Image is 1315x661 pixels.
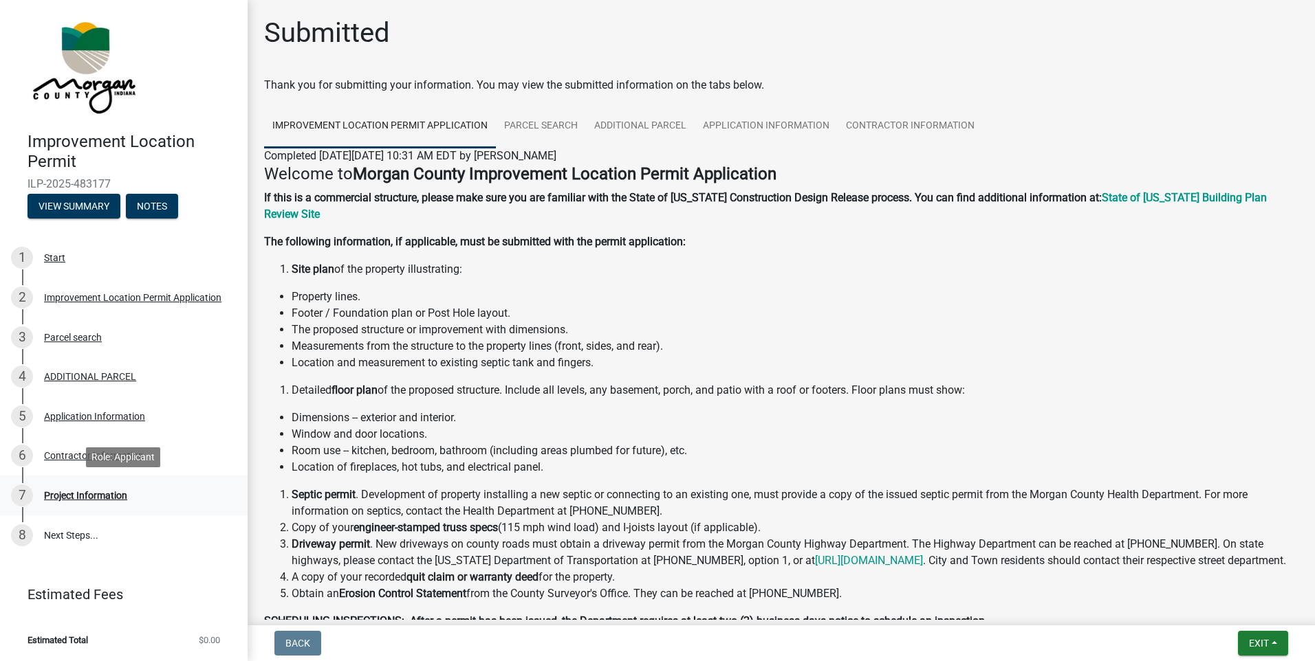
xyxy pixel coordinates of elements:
h4: Improvement Location Permit [28,132,237,172]
div: ADDITIONAL PARCEL [44,372,136,381]
button: Exit [1238,631,1288,656]
li: Window and door locations. [292,426,1298,442]
span: Back [285,638,310,649]
wm-modal-confirm: Notes [126,201,178,212]
li: Property lines. [292,289,1298,305]
div: Start [44,253,65,262]
h1: Submitted [264,16,390,49]
strong: Morgan County Improvement Location Permit Application [353,164,776,183]
strong: quit claim or warranty deed [406,570,539,583]
span: $0.00 [199,636,220,645]
div: 7 [11,484,33,506]
span: Exit [1249,638,1269,649]
strong: Erosion Control Statement [339,587,466,600]
span: Completed [DATE][DATE] 10:31 AM EDT by [PERSON_NAME] [264,149,556,162]
li: Detailed of the proposed structure. Include all levels, any basement, porch, and patio with a roo... [292,382,1298,399]
div: Improvement Location Permit Application [44,293,221,302]
strong: Driveway permit [292,537,370,550]
strong: floor plan [332,383,378,396]
div: Parcel search [44,333,102,342]
div: Application Information [44,412,145,421]
div: 2 [11,287,33,309]
li: of the property illustrating: [292,261,1298,278]
a: Contractor Information [838,104,983,148]
div: Project Information [44,491,127,500]
img: Morgan County, Indiana [28,14,138,117]
strong: If this is a commercial structure, please make sure you are familiar with the State of [US_STATE]... [264,191,1102,204]
li: Copy of your (115 mph wind load) and I-joists layout (if applicable). [292,519,1298,536]
div: 6 [11,445,33,467]
a: Improvement Location Permit Application [264,104,496,148]
li: Dimensions -- exterior and interior. [292,410,1298,426]
h4: Welcome to [264,164,1298,184]
button: View Summary [28,194,120,219]
wm-modal-confirm: Summary [28,201,120,212]
div: Contractor Information [44,451,144,460]
div: Role: Applicant [86,447,160,467]
li: Location of fireplaces, hot tubs, and electrical panel. [292,459,1298,475]
a: Parcel search [496,104,586,148]
li: Room use -- kitchen, bedroom, bathroom (including areas plumbed for future), etc. [292,442,1298,459]
li: The proposed structure or improvement with dimensions. [292,322,1298,338]
li: Location and measurement to existing septic tank and fingers. [292,355,1298,371]
li: Obtain an from the County Surveyor's Office. They can be reached at [PHONE_NUMBER]. [292,585,1298,602]
span: ILP-2025-483177 [28,177,220,190]
strong: The following information, if applicable, must be submitted with the permit application: [264,235,686,248]
div: 8 [11,524,33,546]
a: [URL][DOMAIN_NAME] [815,554,923,567]
li: A copy of your recorded for the property. [292,569,1298,585]
li: . New driveways on county roads must obtain a driveway permit from the Morgan County Highway Depa... [292,536,1298,569]
strong: Site plan [292,262,334,276]
li: Footer / Foundation plan or Post Hole layout. [292,305,1298,322]
div: 4 [11,366,33,388]
button: Back [274,631,321,656]
span: Estimated Total [28,636,88,645]
li: . Development of property installing a new septic or connecting to an existing one, must provide ... [292,486,1298,519]
div: 5 [11,405,33,427]
div: 3 [11,326,33,348]
a: ADDITIONAL PARCEL [586,104,695,148]
a: State of [US_STATE] Building Plan Review Site [264,191,1267,221]
strong: engineer-stamped truss specs [354,521,498,534]
li: Measurements from the structure to the property lines (front, sides, and rear). [292,338,1298,355]
div: 1 [11,247,33,269]
strong: Septic permit [292,488,356,501]
div: Thank you for submitting your information. You may view the submitted information on the tabs below. [264,77,1298,93]
a: Estimated Fees [11,581,226,608]
strong: SCHEDULING INSPECTIONS: After a permit has been issued, the Department requires at least two (2) ... [264,614,988,627]
a: Application Information [695,104,838,148]
button: Notes [126,194,178,219]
